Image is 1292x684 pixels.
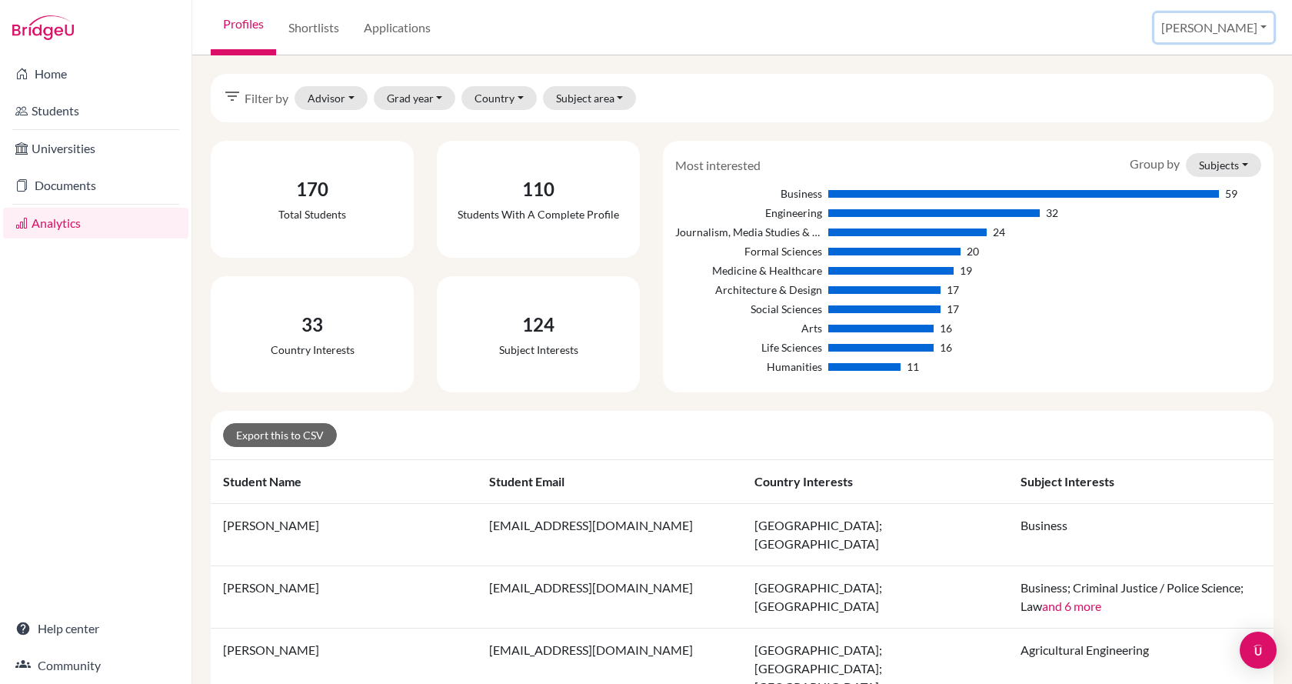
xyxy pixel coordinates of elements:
[245,89,288,108] span: Filter by
[3,95,188,126] a: Students
[675,301,821,317] div: Social Sciences
[477,566,743,629] td: [EMAIL_ADDRESS][DOMAIN_NAME]
[458,206,619,222] div: Students with a complete profile
[12,15,74,40] img: Bridge-U
[675,243,821,259] div: Formal Sciences
[675,282,821,298] div: Architecture & Design
[993,224,1005,240] div: 24
[907,359,919,375] div: 11
[664,156,772,175] div: Most interested
[1042,597,1101,616] button: and 6 more
[1118,153,1273,177] div: Group by
[940,339,952,355] div: 16
[675,185,821,202] div: Business
[675,320,821,336] div: Arts
[742,504,1008,566] td: [GEOGRAPHIC_DATA]; [GEOGRAPHIC_DATA]
[675,224,821,240] div: Journalism, Media Studies & Communication
[967,243,979,259] div: 20
[675,339,821,355] div: Life Sciences
[211,504,477,566] td: [PERSON_NAME]
[1154,13,1274,42] button: [PERSON_NAME]
[461,86,537,110] button: Country
[742,566,1008,629] td: [GEOGRAPHIC_DATA]; [GEOGRAPHIC_DATA]
[271,311,355,339] div: 33
[1008,460,1274,504] th: Subject interests
[3,58,188,89] a: Home
[278,175,346,203] div: 170
[940,320,952,336] div: 16
[211,566,477,629] td: [PERSON_NAME]
[499,342,578,358] div: Subject interests
[947,301,959,317] div: 17
[295,86,368,110] button: Advisor
[223,423,337,447] a: Export this to CSV
[675,205,821,221] div: Engineering
[1240,632,1277,669] div: Open Intercom Messenger
[223,87,241,105] i: filter_list
[374,86,456,110] button: Grad year
[3,133,188,164] a: Universities
[947,282,959,298] div: 17
[271,342,355,358] div: Country interests
[1225,185,1237,202] div: 59
[543,86,637,110] button: Subject area
[211,460,477,504] th: Student name
[278,206,346,222] div: Total students
[499,311,578,339] div: 124
[960,262,972,279] div: 19
[477,504,743,566] td: [EMAIL_ADDRESS][DOMAIN_NAME]
[1008,504,1274,566] td: Business
[675,359,821,375] div: Humanities
[3,208,188,239] a: Analytics
[1186,153,1261,177] button: Subjects
[3,613,188,644] a: Help center
[3,650,188,681] a: Community
[1046,205,1058,221] div: 32
[675,262,821,279] div: Medicine & Healthcare
[3,170,188,201] a: Documents
[1008,566,1274,629] td: Business; Criminal Justice / Police Science; Law
[477,460,743,504] th: Student email
[742,460,1008,504] th: Country interests
[458,175,619,203] div: 110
